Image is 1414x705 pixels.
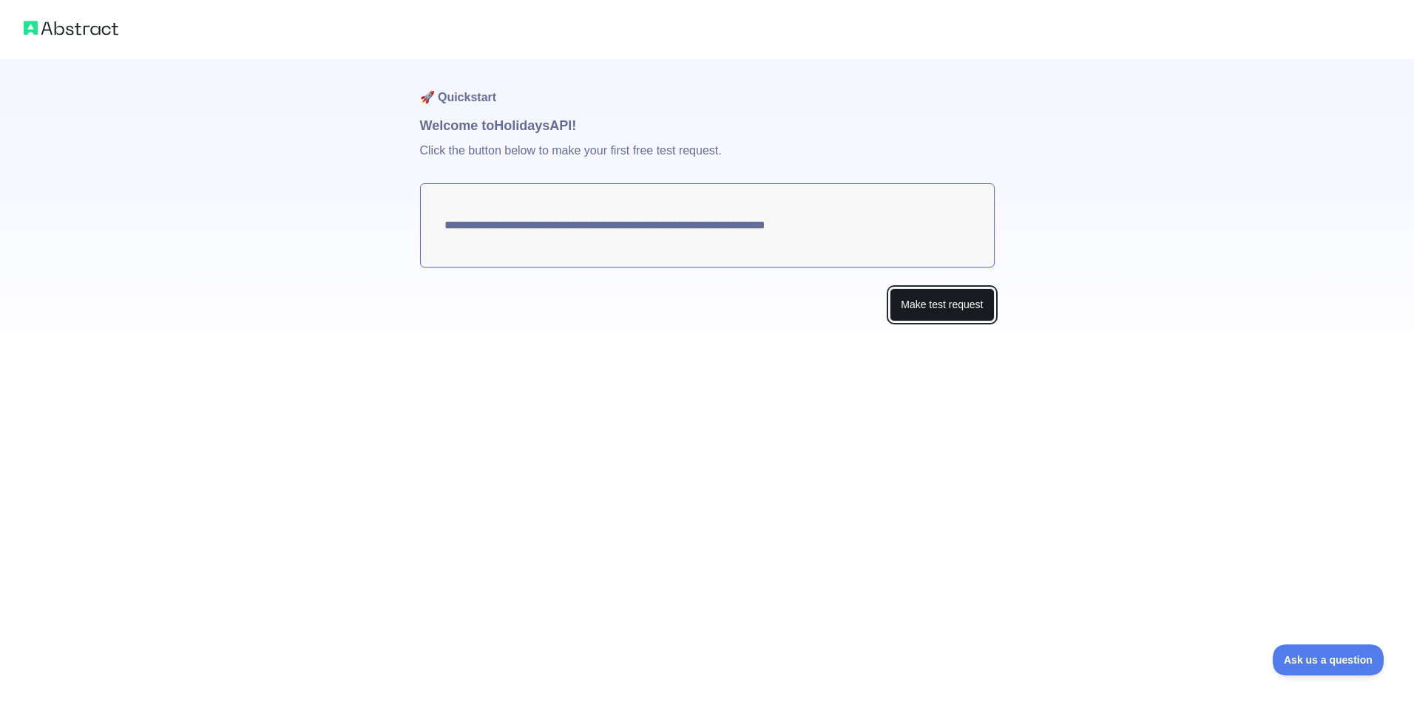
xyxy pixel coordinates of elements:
[420,136,995,183] p: Click the button below to make your first free test request.
[420,115,995,136] h1: Welcome to Holidays API!
[890,288,994,321] button: Make test request
[420,59,995,115] h1: 🚀 Quickstart
[24,18,118,38] img: Abstract logo
[1273,644,1384,675] iframe: Toggle Customer Support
